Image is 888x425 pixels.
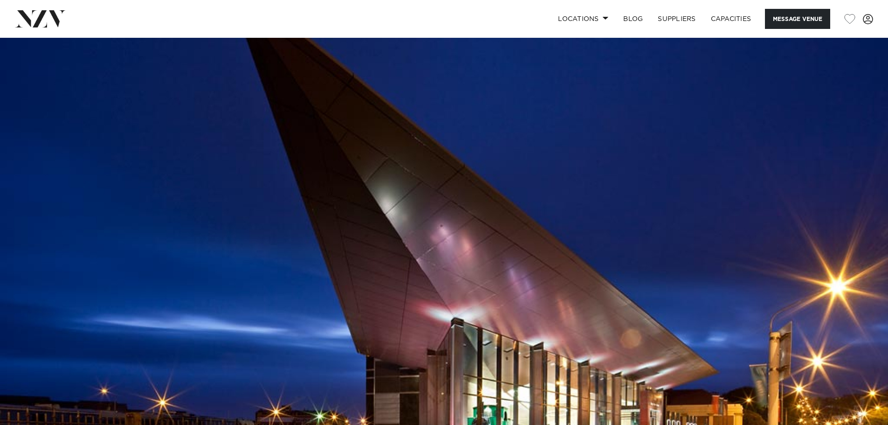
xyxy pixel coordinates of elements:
[650,9,703,29] a: SUPPLIERS
[15,10,66,27] img: nzv-logo.png
[551,9,616,29] a: Locations
[616,9,650,29] a: BLOG
[703,9,759,29] a: Capacities
[765,9,830,29] button: Message Venue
